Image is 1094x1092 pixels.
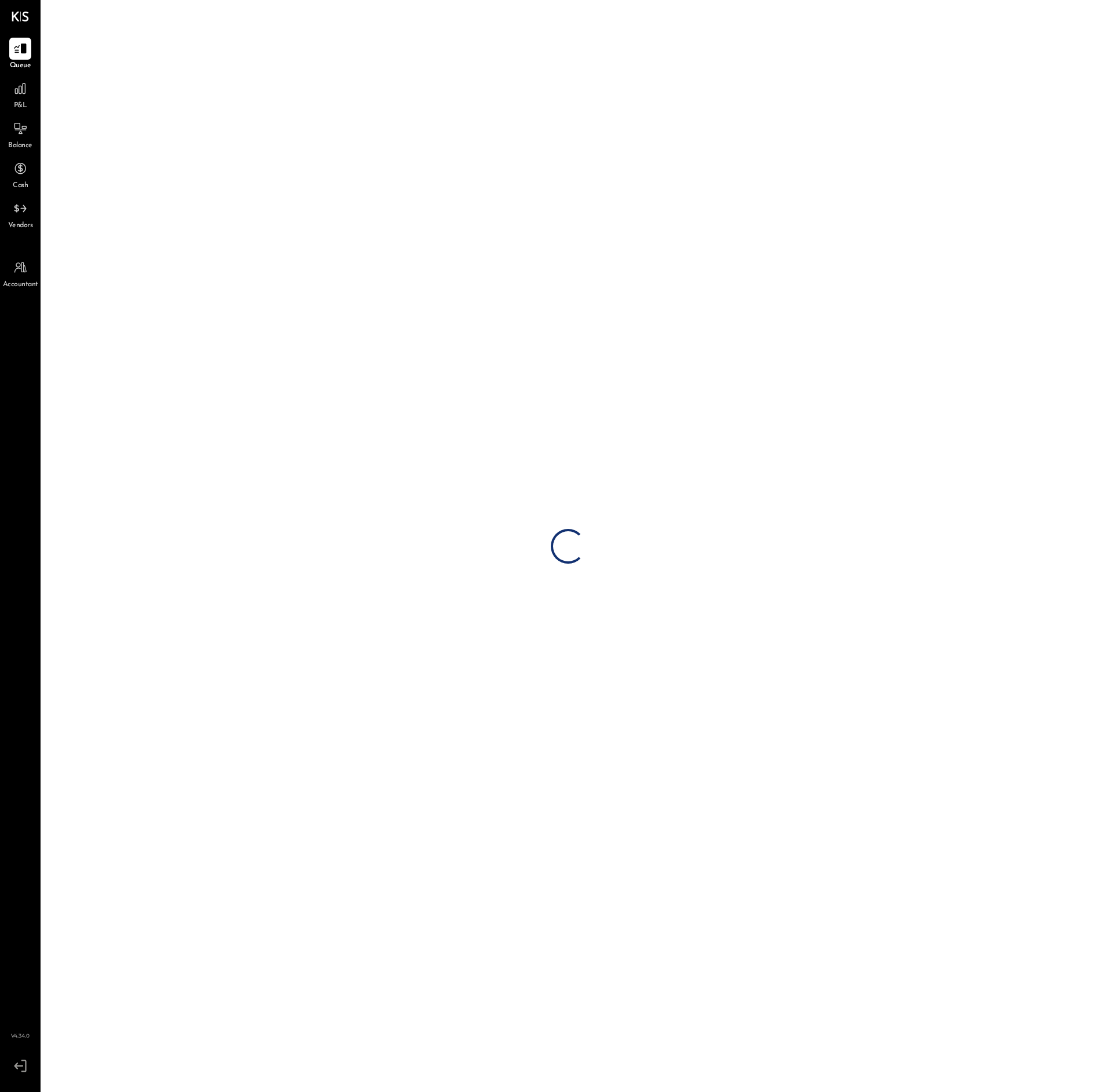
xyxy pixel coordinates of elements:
span: Balance [8,141,32,151]
a: Cash [1,158,40,191]
span: Cash [13,181,28,191]
a: Accountant [1,257,40,290]
span: Vendors [8,221,33,231]
span: P&L [14,101,27,111]
a: Vendors [1,198,40,231]
a: Balance [1,118,40,151]
a: P&L [1,78,40,111]
a: Queue [1,38,40,71]
span: Queue [10,61,31,71]
span: Accountant [3,280,38,290]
